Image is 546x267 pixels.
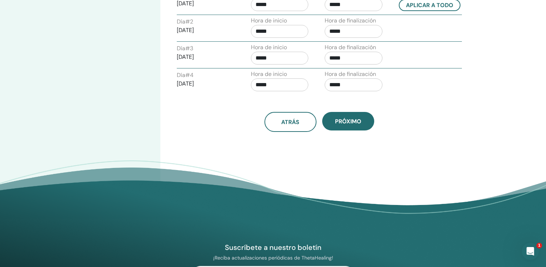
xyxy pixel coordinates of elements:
label: Día # 2 [177,17,193,26]
label: Día # 3 [177,44,193,53]
p: [DATE] [177,53,235,61]
p: ¡Reciba actualizaciones periódicas de ThetaHealing! [191,255,355,261]
span: 1 [536,243,542,248]
label: Hora de inicio [251,16,287,25]
label: Hora de inicio [251,70,287,78]
label: Hora de finalización [325,70,376,78]
button: atrás [264,112,316,132]
label: Hora de inicio [251,43,287,52]
p: [DATE] [177,26,235,35]
h4: Suscríbete a nuestro boletín [191,243,355,252]
label: Día # 4 [177,71,194,79]
label: Hora de finalización [325,16,376,25]
label: Hora de finalización [325,43,376,52]
span: próximo [335,118,361,125]
iframe: Intercom live chat [522,243,539,260]
span: atrás [281,118,299,126]
p: [DATE] [177,79,235,88]
button: próximo [322,112,374,130]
